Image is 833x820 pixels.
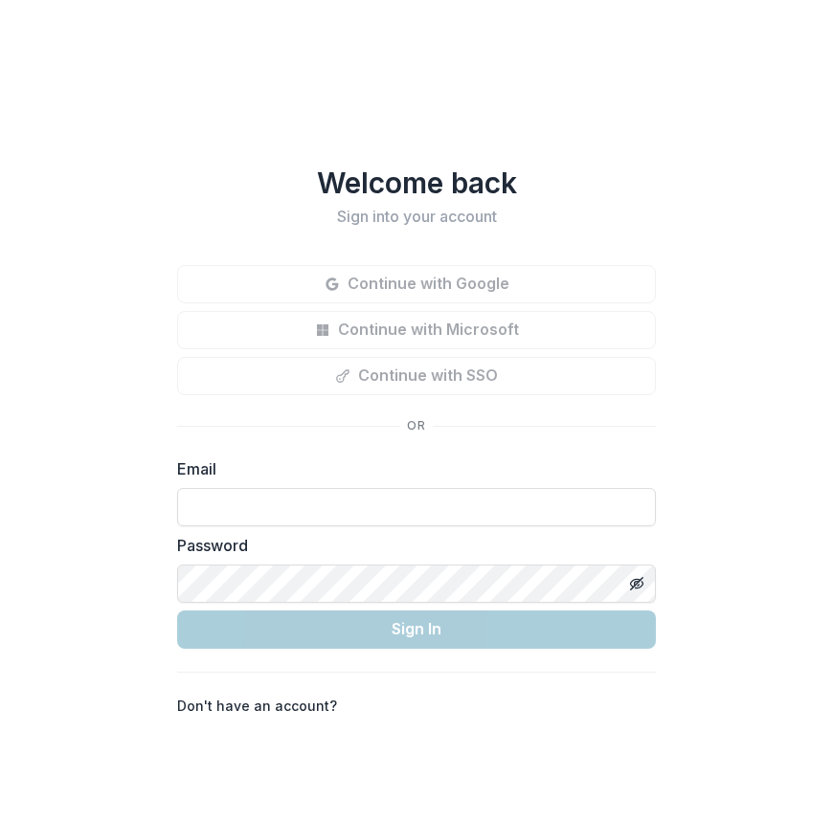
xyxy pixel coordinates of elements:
label: Password [177,534,644,557]
h2: Sign into your account [177,208,656,226]
button: Sign In [177,610,656,649]
h1: Welcome back [177,166,656,200]
p: Don't have an account? [177,696,337,716]
label: Email [177,457,644,480]
button: Continue with Microsoft [177,311,656,349]
button: Continue with Google [177,265,656,303]
button: Toggle password visibility [621,568,652,599]
button: Continue with SSO [177,357,656,395]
